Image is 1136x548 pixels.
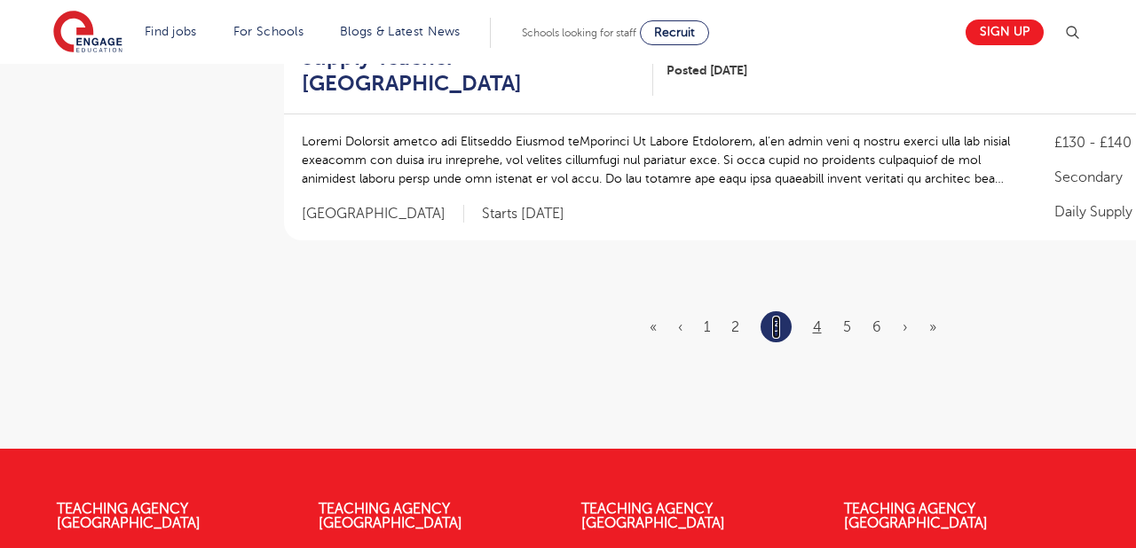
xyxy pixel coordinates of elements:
[731,319,739,335] a: 2
[650,319,657,335] a: First
[813,319,822,335] a: 4
[53,11,122,55] img: Engage Education
[966,20,1044,45] a: Sign up
[302,205,464,223] span: [GEOGRAPHIC_DATA]
[678,319,682,335] a: Previous
[302,45,639,97] h2: Supply Teacher - [GEOGRAPHIC_DATA]
[145,25,197,38] a: Find jobs
[929,319,936,335] a: Last
[872,319,881,335] a: 6
[302,45,653,97] a: Supply Teacher - [GEOGRAPHIC_DATA]
[340,25,461,38] a: Blogs & Latest News
[772,316,780,339] a: 3
[57,501,201,531] a: Teaching Agency [GEOGRAPHIC_DATA]
[704,319,710,335] a: 1
[844,501,988,531] a: Teaching Agency [GEOGRAPHIC_DATA]
[843,319,851,335] a: 5
[640,20,709,45] a: Recruit
[319,501,462,531] a: Teaching Agency [GEOGRAPHIC_DATA]
[581,501,725,531] a: Teaching Agency [GEOGRAPHIC_DATA]
[233,25,304,38] a: For Schools
[654,26,695,39] span: Recruit
[302,132,1019,188] p: Loremi Dolorsit ametco adi Elitseddo Eiusmod teMporinci Ut Labore Etdolorem, al’en admin veni q n...
[903,319,908,335] a: Next
[667,61,747,80] span: Posted [DATE]
[482,205,564,223] p: Starts [DATE]
[522,27,636,39] span: Schools looking for staff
